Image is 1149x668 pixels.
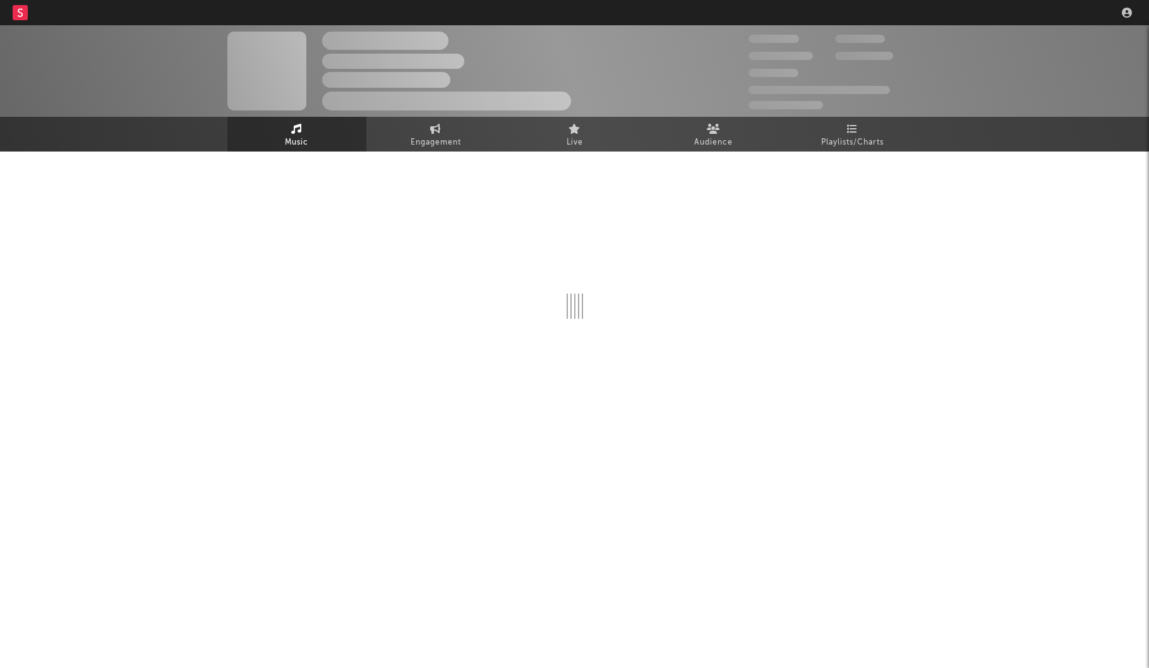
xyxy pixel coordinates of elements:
[749,86,890,94] span: 50,000,000 Monthly Listeners
[821,135,884,150] span: Playlists/Charts
[835,35,885,43] span: 100,000
[783,117,922,152] a: Playlists/Charts
[366,117,505,152] a: Engagement
[567,135,583,150] span: Live
[749,52,813,60] span: 50,000,000
[411,135,461,150] span: Engagement
[749,35,799,43] span: 300,000
[835,52,893,60] span: 1,000,000
[285,135,308,150] span: Music
[644,117,783,152] a: Audience
[749,69,798,77] span: 100,000
[505,117,644,152] a: Live
[749,101,823,109] span: Jump Score: 85.0
[227,117,366,152] a: Music
[694,135,733,150] span: Audience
